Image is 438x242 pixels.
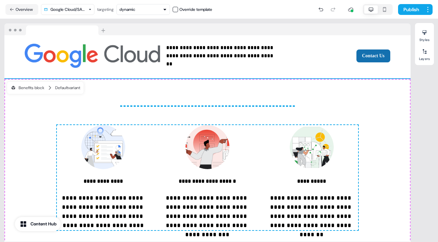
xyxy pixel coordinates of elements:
[15,217,61,231] button: Content Hub
[356,49,391,62] button: Contact Us
[116,4,170,15] button: dynamic
[415,27,434,42] button: Styles
[398,4,423,15] button: Publish
[81,125,125,169] img: Image
[4,23,108,36] img: Browser topbar
[50,6,86,13] div: Google Cloud/SAP/Rise v2.2
[10,84,44,91] div: Benefits block
[25,41,160,71] img: Image
[185,125,229,169] img: Image
[415,46,434,61] button: Layers
[30,221,57,227] div: Content Hub
[97,6,114,13] div: targeting
[282,49,390,62] div: Contact Us
[55,84,80,91] div: Default variant
[179,6,212,13] div: Override template
[290,125,334,169] img: Image
[5,4,38,15] button: Overview
[119,6,135,13] div: dynamic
